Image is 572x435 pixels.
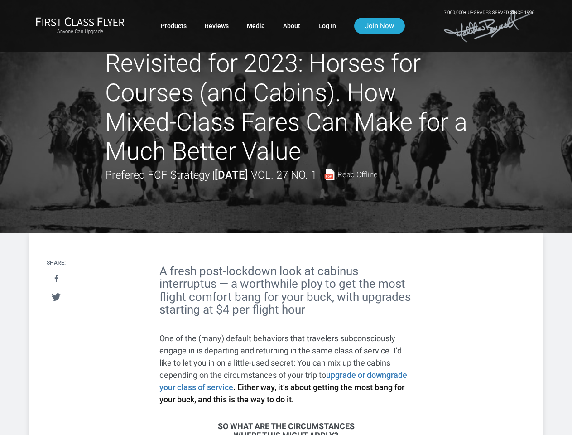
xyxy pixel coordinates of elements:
span: Read Offline [337,171,378,179]
h2: A fresh post-lockdown look at cabinus interruptus — a worthwhile ploy to get the most flight comf... [159,265,413,316]
h1: Revisited for 2023: Horses for Courses (and Cabins). How Mixed-Class Fares Can Make for a Much Be... [105,49,467,166]
strong: [DATE] [215,169,248,181]
span: Vol. 27 No. 1 [251,169,317,181]
a: Tweet [47,289,66,305]
a: upgrade or downgrade your class of service [159,370,407,392]
b: . [233,382,236,392]
a: Log In [318,18,336,34]
a: About [283,18,300,34]
strong: Either way, it’s about getting the most bang for your buck, and this is the way to do it. [159,370,407,404]
h4: Share: [47,260,66,266]
a: Join Now [354,18,405,34]
img: First Class Flyer [36,17,125,26]
a: Read Offline [324,169,378,180]
a: Reviews [205,18,229,34]
p: One of the (many) default behaviors that travelers subconsciously engage in is departing and retu... [159,332,413,406]
a: Media [247,18,265,34]
small: Anyone Can Upgrade [36,29,125,35]
a: First Class FlyerAnyone Can Upgrade [36,17,125,35]
a: Share [47,271,66,287]
img: pdf-file.svg [324,169,335,180]
a: Products [161,18,187,34]
div: Prefered FCF Strategy | [105,166,378,184]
